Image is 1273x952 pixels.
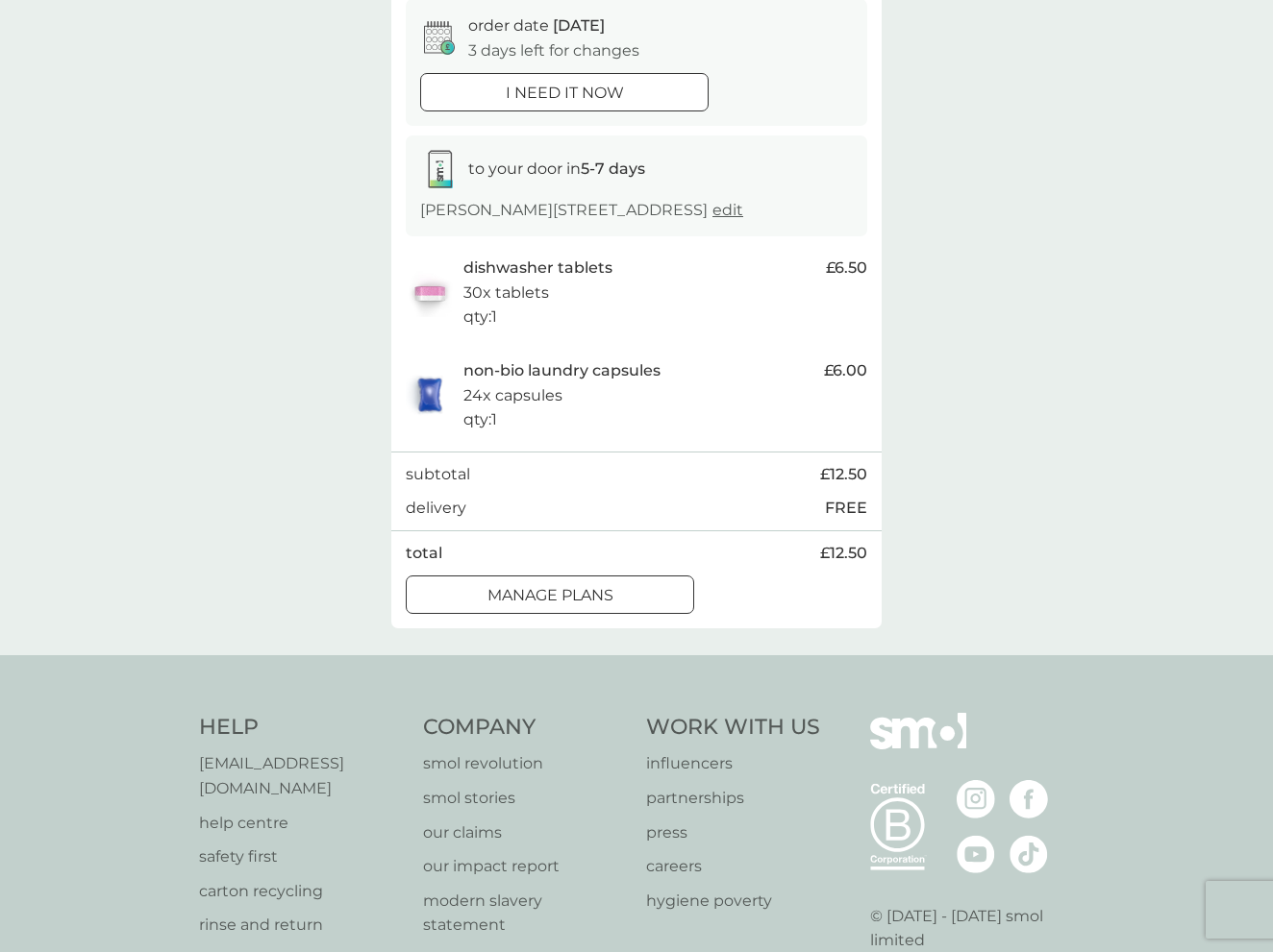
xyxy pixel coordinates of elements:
p: FREE [825,496,867,521]
a: help centre [199,811,404,836]
strong: 5-7 days [581,159,645,178]
a: [EMAIL_ADDRESS][DOMAIN_NAME] [199,751,404,800]
a: hygiene poverty [646,889,820,914]
a: careers [646,854,820,879]
a: influencers [646,751,820,776]
h4: Company [423,713,628,743]
p: non-bio laundry capsules [463,358,661,383]
img: visit the smol Facebook page [1010,780,1048,818]
p: dishwasher tablets [463,256,612,281]
span: to your door in [468,159,645,178]
a: smol stories [423,786,628,811]
h4: Work With Us [646,713,820,743]
a: rinse and return [199,913,404,938]
a: modern slavery statement [423,889,628,938]
img: visit the smol Youtube page [957,835,995,873]
a: press [646,820,820,845]
p: i need it now [506,81,624,106]
p: subtotal [406,462,470,487]
span: £6.00 [824,358,867,383]
h4: Help [199,713,404,743]
img: smol [870,713,966,778]
a: edit [712,201,743,219]
p: [PERSON_NAME][STREET_ADDRESS] [420,198,743,223]
span: £6.50 [826,256,867,281]
span: £12.50 [820,462,867,487]
p: 30x tablets [463,281,549,305]
img: visit the smol Tiktok page [1010,835,1048,873]
p: total [406,541,442,566]
button: i need it now [420,73,709,111]
span: £12.50 [820,541,867,566]
p: qty : 1 [463,305,497,330]
a: safety first [199,844,404,869]
p: 3 days left for changes [468,38,639,63]
a: partnerships [646,786,820,811]
img: visit the smol Instagram page [957,780,995,818]
p: manage plans [487,583,613,608]
p: qty : 1 [463,407,497,432]
a: our impact report [423,854,628,879]
p: order date [468,13,605,38]
span: [DATE] [553,16,605,35]
a: our claims [423,820,628,845]
button: manage plans [406,575,694,614]
a: carton recycling [199,879,404,904]
a: smol revolution [423,751,628,776]
p: 24x capsules [463,383,562,408]
p: delivery [406,496,466,521]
